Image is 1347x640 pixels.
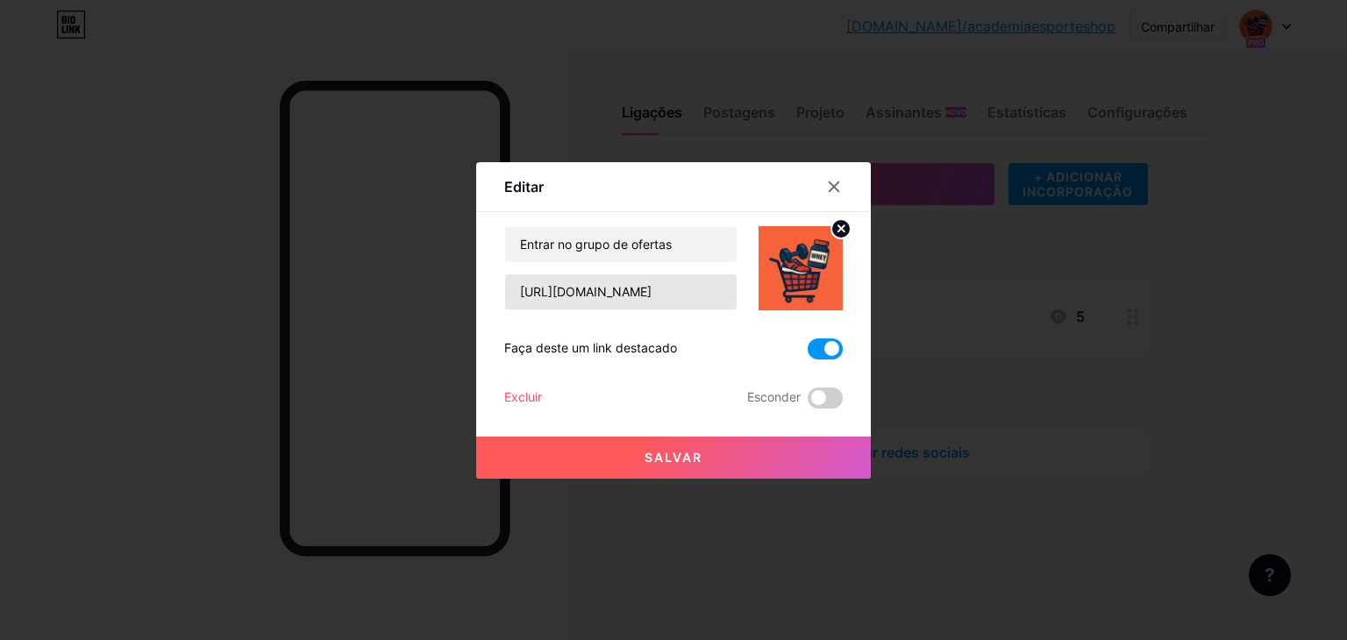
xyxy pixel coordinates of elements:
[747,389,801,404] font: Esconder
[504,340,677,355] font: Faça deste um link destacado
[504,178,544,196] font: Editar
[759,226,843,310] img: link_miniatura
[504,389,542,404] font: Excluir
[476,437,871,479] button: Salvar
[645,450,702,465] font: Salvar
[505,227,737,262] input: Título
[505,274,737,309] input: URL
